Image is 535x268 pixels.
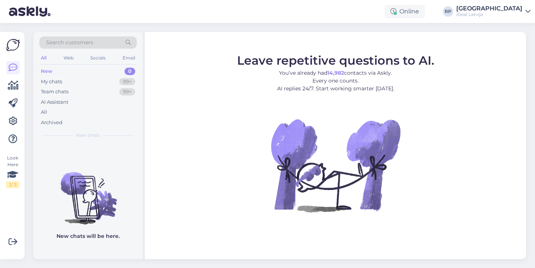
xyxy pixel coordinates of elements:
b: 14,982 [327,69,344,76]
div: New [41,68,52,75]
div: Online [385,5,425,18]
div: All [39,53,48,63]
span: Search customers [46,39,93,46]
div: Team chats [41,88,68,96]
img: No Chat active [269,98,402,232]
a: [GEOGRAPHIC_DATA]iDeal Latvija [456,6,531,17]
div: 2 / 3 [6,181,19,188]
div: RP [443,6,453,17]
div: iDeal Latvija [456,12,522,17]
img: Askly Logo [6,38,20,52]
img: No chats [33,159,143,226]
p: You’ve already had contacts via Askly. Every one counts. AI replies 24/7. Start working smarter [... [237,69,434,92]
div: Web [62,53,75,63]
div: 0 [124,68,135,75]
div: My chats [41,78,62,85]
div: 99+ [119,78,135,85]
div: Look Here [6,155,19,188]
span: New chats [76,132,100,139]
div: Email [121,53,137,63]
span: Leave repetitive questions to AI. [237,53,434,67]
div: Archived [41,119,62,126]
p: New chats will be here. [56,232,120,240]
div: 99+ [119,88,135,96]
div: All [41,109,47,116]
div: AI Assistant [41,99,68,106]
div: [GEOGRAPHIC_DATA] [456,6,522,12]
div: Socials [89,53,107,63]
